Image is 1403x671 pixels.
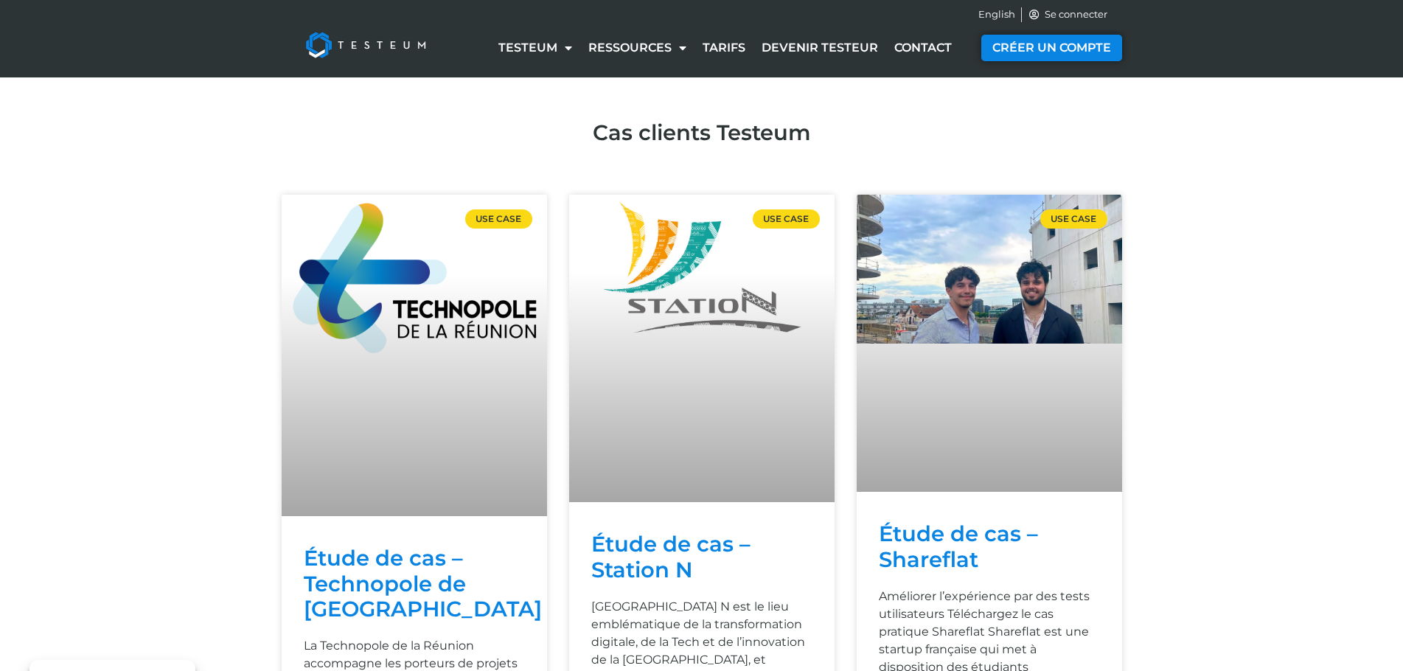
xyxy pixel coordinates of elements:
a: Ressources [580,31,694,65]
span: CRÉER UN COMPTE [992,42,1111,54]
div: Use case [753,209,820,229]
h1: Cas clients Testeum [282,122,1122,143]
a: English [978,7,1015,22]
nav: Menu [479,31,971,65]
a: Devenir testeur [753,31,886,65]
div: Use case [465,209,532,229]
span: Se connecter [1041,7,1107,22]
a: Étude de cas – Station N [591,531,751,583]
div: Use case [1040,209,1107,229]
a: Contact [886,31,960,65]
a: Se connecter [1028,7,1107,22]
a: Testeum [490,31,580,65]
a: Étude de cas – Shareflat [879,521,1038,572]
img: Testeum Logo - Application crowdtesting platform [289,15,442,74]
a: Tarifs [694,31,753,65]
a: CRÉER UN COMPTE [981,35,1122,61]
a: Étude de cas – Technopole de [GEOGRAPHIC_DATA] [304,545,542,622]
